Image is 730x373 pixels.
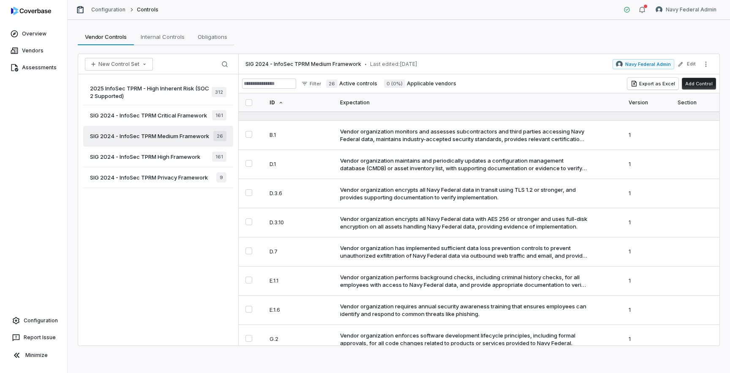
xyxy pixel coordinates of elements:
button: Add Control [682,78,716,90]
span: Navy Federal Admin [666,6,716,13]
div: Vendor organization requires annual security awareness training that ensures employees can identi... [340,302,587,318]
td: 1 [622,208,671,237]
span: Internal Controls [137,31,188,42]
td: 1 [622,150,671,179]
div: ID [270,93,327,112]
img: Navy Federal Admin avatar [616,61,623,68]
button: Edit [675,57,698,72]
label: Active controls [326,79,377,88]
span: 161 [212,152,226,162]
span: SIG 2024 - InfoSec TPRM Medium Framework [245,61,361,68]
button: Select B.1 control [245,131,252,138]
button: Filter [298,79,324,89]
button: Select D.3.10 control [245,218,252,225]
td: D.7 [263,237,333,267]
button: Report Issue [3,330,64,345]
span: 161 [212,110,226,120]
a: SIG 2024 - InfoSec TPRM Critical Framework161 [83,105,233,126]
button: Select D.7 control [245,248,252,254]
button: Select E.1.1 control [245,277,252,283]
div: Vendor organization performs background checks, including criminal history checks, for all employ... [340,273,587,289]
a: Overview [2,26,65,41]
span: SIG 2024 - InfoSec TPRM Medium Framework [90,132,209,140]
td: 1 [622,296,671,325]
button: Export as Excel [627,78,678,90]
button: More actions [699,58,713,71]
td: G.2 [263,325,333,354]
label: Applicable vendors [384,79,456,88]
a: SIG 2024 - InfoSec TPRM Medium Framework26 [83,126,233,147]
a: Configuration [91,6,126,13]
button: Select G.2 control [245,335,252,342]
span: • [365,61,367,67]
a: Vendors [2,43,65,58]
button: New Control Set [85,58,153,71]
span: Filter [310,81,321,87]
span: SIG 2024 - InfoSec TPRM High Framework [90,153,200,161]
span: Navy Federal Admin [625,61,671,68]
button: Select D.1 control [245,160,252,167]
img: Navy Federal Admin avatar [656,6,662,13]
td: E.1.1 [263,267,333,296]
td: 1 [622,179,671,208]
a: Assessments [2,60,65,75]
span: 2025 InfoSec TPRM - High Inherent Risk (SOC 2 Supported) [90,84,212,100]
td: D.3.10 [263,208,333,237]
span: Vendor Controls [82,31,130,42]
button: Navy Federal Admin avatarNavy Federal Admin [651,3,722,16]
div: Version [629,93,664,112]
td: 1 [622,237,671,267]
span: Last edited: [DATE] [370,61,417,68]
td: D.1 [263,150,333,179]
div: Vendor organization enforces software development lifecycle principles, including formal approval... [340,332,587,347]
span: 26 [326,79,338,88]
td: B.1 [263,121,333,150]
span: 9 [216,172,226,182]
img: logo-D7KZi-bG.svg [11,7,51,15]
a: 2025 InfoSec TPRM - High Inherent Risk (SOC 2 Supported)312 [83,79,233,105]
span: SIG 2024 - InfoSec TPRM Critical Framework [90,112,207,119]
td: D.3.6 [263,179,333,208]
td: 1 [622,121,671,150]
td: 1 [622,267,671,296]
span: Controls [137,6,158,13]
div: Vendor organization monitors and assesses subcontractors and third parties accessing Navy Federal... [340,128,587,143]
a: Configuration [3,313,64,328]
span: 0 (0%) [384,79,405,88]
button: Select D.3.6 control [245,189,252,196]
td: E.1.6 [263,296,333,325]
div: Vendor organization has implemented sufficient data loss prevention controls to prevent unauthori... [340,244,587,259]
div: Expectation [340,93,615,112]
td: 1 [622,325,671,354]
div: Section [678,93,713,112]
button: Select E.1.6 control [245,306,252,313]
span: Obligations [194,31,231,42]
button: Minimize [3,347,64,364]
span: 26 [213,131,226,141]
span: SIG 2024 - InfoSec TPRM Privacy Framework [90,174,208,181]
div: Vendor organization maintains and periodically updates a configuration management database (CMDB)... [340,157,587,172]
div: Vendor organization encrypts all Navy Federal data in transit using TLS 1.2 or stronger, and prov... [340,186,587,201]
span: 312 [212,87,226,97]
div: Vendor organization encrypts all Navy Federal data with AES 256 or stronger and uses full-disk en... [340,215,587,230]
a: SIG 2024 - InfoSec TPRM Privacy Framework9 [83,167,233,188]
a: SIG 2024 - InfoSec TPRM High Framework161 [83,147,233,167]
